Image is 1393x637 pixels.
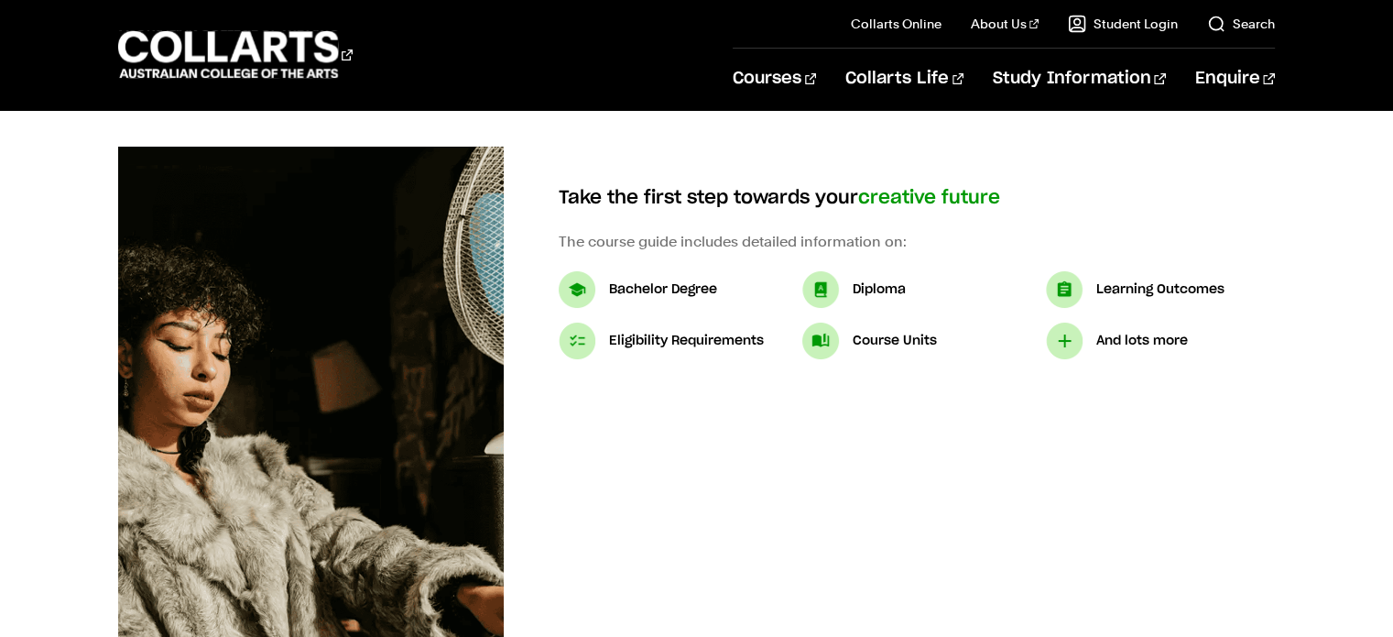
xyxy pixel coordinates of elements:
[1068,15,1178,33] a: Student Login
[971,15,1039,33] a: About Us
[559,231,1275,253] p: The course guide includes detailed information on:
[802,271,839,308] img: Diploma
[993,49,1165,109] a: Study Information
[609,279,717,301] p: Bachelor Degree
[559,183,1275,213] h4: Take the first step towards your
[845,49,963,109] a: Collarts Life
[853,279,906,301] p: Diploma
[1046,271,1083,308] img: Learning Outcomes
[118,28,353,81] div: Go to homepage
[1207,15,1275,33] a: Search
[851,15,941,33] a: Collarts Online
[559,271,595,308] img: Bachelor Degree
[1096,330,1188,352] p: And lots more
[1046,323,1083,359] img: And lots more
[733,49,816,109] a: Courses
[802,323,839,359] img: Course Units
[559,323,595,359] img: Eligibility Requirements
[609,330,764,352] p: Eligibility Requirements
[853,330,937,352] p: Course Units
[1096,279,1224,301] p: Learning Outcomes
[858,189,1000,207] span: creative future
[1195,49,1275,109] a: Enquire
